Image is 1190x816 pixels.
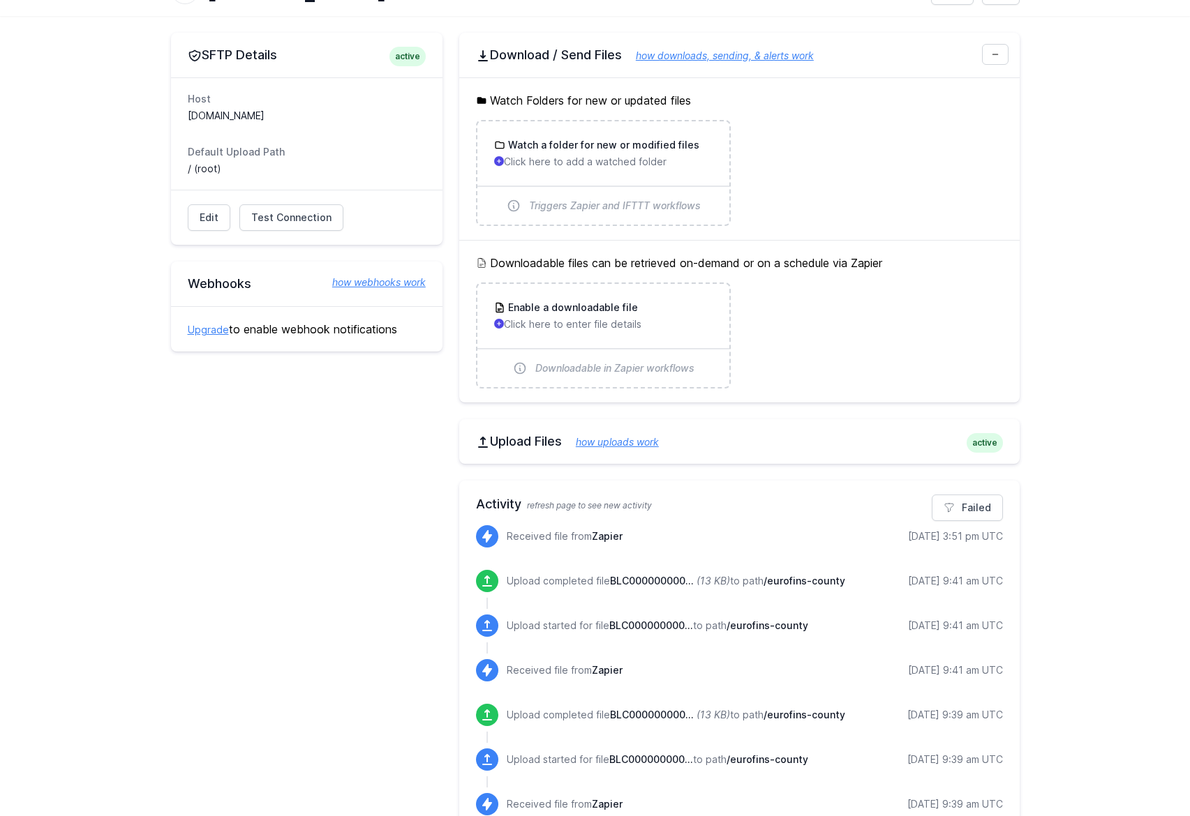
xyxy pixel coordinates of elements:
[188,145,426,159] dt: Default Upload Path
[967,433,1003,453] span: active
[697,709,730,720] i: (13 KB)
[505,301,638,315] h3: Enable a downloadable file
[239,204,343,231] a: Test Connection
[188,92,426,106] dt: Host
[764,575,845,587] span: /eurofins-county
[188,204,230,231] a: Edit
[622,50,814,61] a: how downloads, sending, & alerts work
[609,753,693,765] span: BLC0000000000001_20250908140017.pdf
[610,575,694,587] span: BLC0000000000001_20250908140017.pdf
[908,619,1003,633] div: [DATE] 9:41 am UTC
[932,494,1003,521] a: Failed
[188,275,426,292] h2: Webhooks
[527,500,652,511] span: refresh page to see new activity
[507,574,845,588] p: Upload completed file to path
[318,275,426,289] a: how webhooks work
[592,664,623,676] span: Zapier
[697,575,730,587] i: (13 KB)
[171,306,442,352] div: to enable webhook notifications
[908,574,1003,588] div: [DATE] 9:41 am UTC
[389,47,426,66] span: active
[507,797,623,811] p: Received file from
[562,436,659,448] a: how uploads work
[505,138,699,152] h3: Watch a folder for new or modified files
[592,530,623,542] span: Zapier
[907,797,1003,811] div: [DATE] 9:39 am UTC
[610,709,694,720] span: BLC0000000000001_20250908140017.pdf
[507,663,623,677] p: Received file from
[188,109,426,123] dd: [DOMAIN_NAME]
[494,317,713,331] p: Click here to enter file details
[908,663,1003,677] div: [DATE] 9:41 am UTC
[609,619,693,631] span: BLC0000000000001_20250908140017.pdf
[188,324,229,335] a: Upgrade
[908,529,1003,543] div: [DATE] 3:51 pm UTC
[907,753,1003,766] div: [DATE] 9:39 am UTC
[476,494,1003,514] h2: Activity
[188,47,426,63] h2: SFTP Details
[477,121,729,225] a: Watch a folder for new or modified files Click here to add a watched folder Triggers Zapier and I...
[476,433,1003,450] h2: Upload Files
[476,255,1003,271] h5: Downloadable files can be retrieved on-demand or on a schedule via Zapier
[476,47,1003,63] h2: Download / Send Files
[507,753,808,766] p: Upload started for file to path
[727,753,808,765] span: /eurofins-county
[535,361,694,375] span: Downloadable in Zapier workflows
[529,199,701,213] span: Triggers Zapier and IFTTT workflows
[592,798,623,810] span: Zapier
[907,708,1003,722] div: [DATE] 9:39 am UTC
[251,211,332,225] span: Test Connection
[507,708,845,722] p: Upload completed file to path
[507,619,808,633] p: Upload started for file to path
[764,709,845,720] span: /eurofins-county
[477,284,729,387] a: Enable a downloadable file Click here to enter file details Downloadable in Zapier workflows
[727,619,808,631] span: /eurofins-county
[507,529,623,543] p: Received file from
[476,92,1003,109] h5: Watch Folders for new or updated files
[188,162,426,176] dd: / (root)
[494,155,713,169] p: Click here to add a watched folder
